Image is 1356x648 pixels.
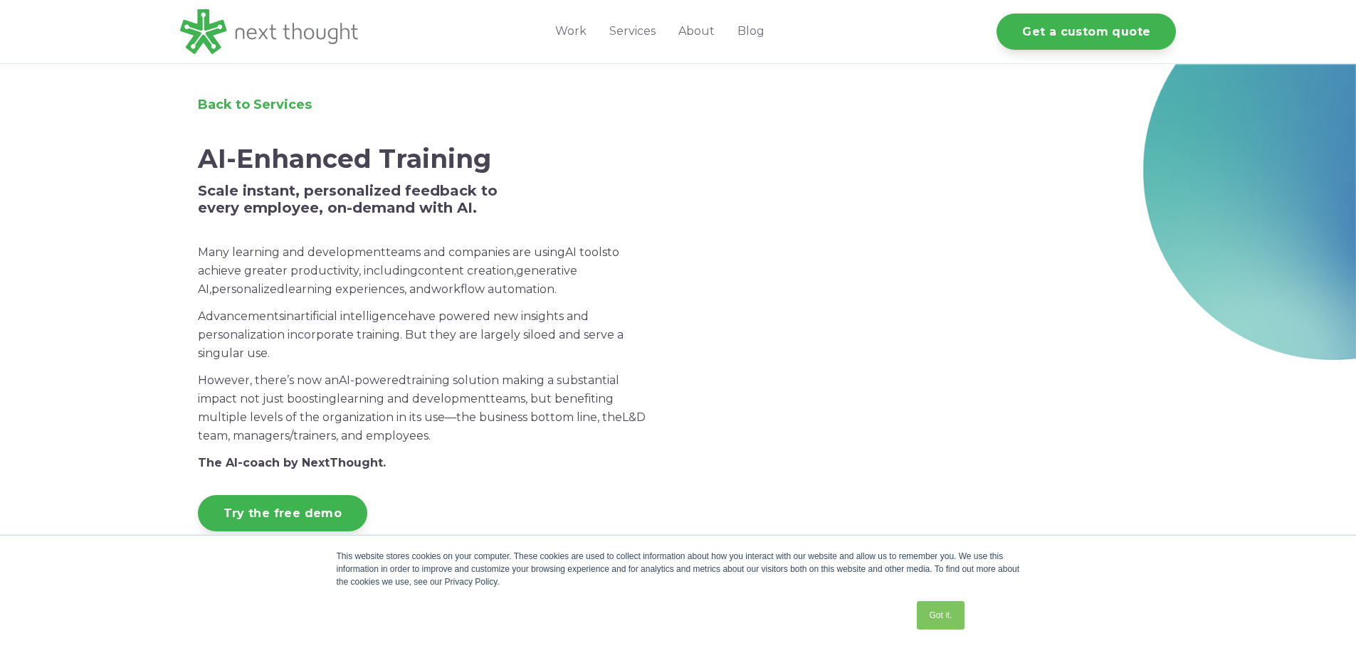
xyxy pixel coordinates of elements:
span: content creation [418,264,514,277]
span: earning and development [236,245,386,259]
a: Get a custom quote [997,14,1176,50]
a: Back to Services [198,97,312,112]
strong: The AI-coach by NextThought. [198,456,386,469]
p: Many l teams and companies are using to achieve greater productivity, including , , , and . [198,243,648,299]
span: automation [488,282,555,296]
span: workflow [431,282,485,296]
a: Got it. [917,601,964,630]
span: personalized [211,282,285,296]
iframe: Roadmasters Pre-check Master [690,166,1189,447]
img: LG - NextThought Logo [180,9,358,54]
div: This website stores cookies on your computer. These cookies are used to collect information about... [337,550,1020,588]
span: AI tools [565,245,607,259]
span: generative AI [198,264,577,296]
span: learning and development [337,392,490,405]
h1: AI-Enhanced Training [198,144,648,174]
span: corporate training [298,328,400,341]
span: L&D team [198,410,646,442]
p: However, there’s now an training solution making a substantial impact not just boosting teams, bu... [198,371,648,445]
span: Advancements [198,309,284,323]
p: in have powered new insights and personalization in . But they are largely siloed and serve a sin... [198,307,648,363]
a: Try the free demo [198,495,368,531]
h5: Scale instant, personalized feedback to every employee, on-demand with AI. [198,182,648,216]
span: learning experiences [285,282,404,296]
span: AI-powered [339,373,406,387]
span: artificial intelligence [294,309,408,323]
